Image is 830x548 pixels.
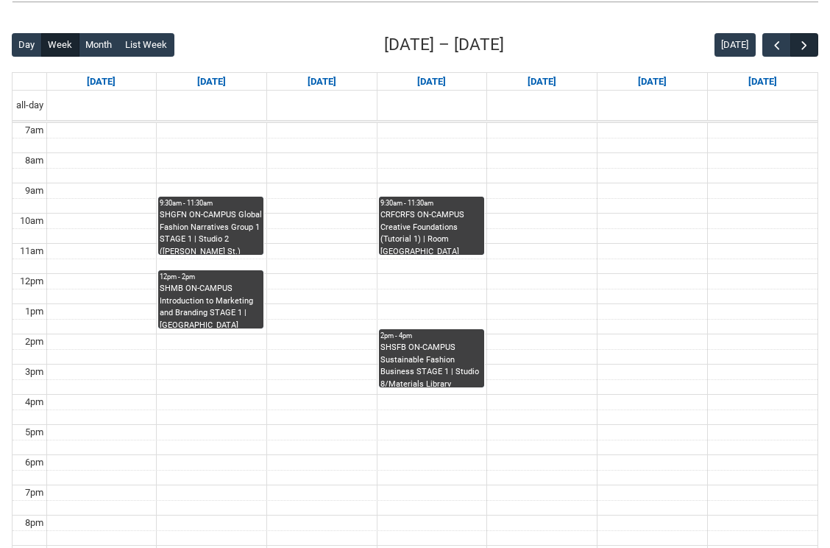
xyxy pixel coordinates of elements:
[380,209,483,254] div: CRFCRFS ON-CAMPUS Creative Foundations (Tutorial 1) | Room [GEOGRAPHIC_DATA] ([GEOGRAPHIC_DATA].)...
[762,33,790,57] button: Previous Week
[84,73,118,91] a: Go to September 14, 2025
[22,153,46,168] div: 8am
[22,304,46,319] div: 1pm
[305,73,339,91] a: Go to September 16, 2025
[160,272,262,282] div: 12pm - 2pm
[22,123,46,138] div: 7am
[22,395,46,410] div: 4pm
[22,183,46,198] div: 9am
[194,73,229,91] a: Go to September 15, 2025
[380,331,483,341] div: 2pm - 4pm
[380,198,483,208] div: 9:30am - 11:30am
[525,73,559,91] a: Go to September 18, 2025
[160,283,262,328] div: SHMB ON-CAMPUS Introduction to Marketing and Branding STAGE 1 | [GEOGRAPHIC_DATA] ([PERSON_NAME] ...
[160,209,262,254] div: SHGFN ON-CAMPUS Global Fashion Narratives Group 1 STAGE 1 | Studio 2 ([PERSON_NAME] St.) (capacit...
[22,334,46,349] div: 2pm
[22,455,46,470] div: 6pm
[22,516,46,530] div: 8pm
[22,425,46,440] div: 5pm
[118,33,174,57] button: List Week
[17,244,46,259] div: 11am
[12,33,42,57] button: Day
[635,73,670,91] a: Go to September 19, 2025
[414,73,449,91] a: Go to September 17, 2025
[384,32,504,57] h2: [DATE] – [DATE]
[79,33,119,57] button: Month
[41,33,79,57] button: Week
[745,73,780,91] a: Go to September 20, 2025
[13,98,46,113] span: all-day
[790,33,818,57] button: Next Week
[22,365,46,379] div: 3pm
[17,274,46,289] div: 12pm
[714,33,756,57] button: [DATE]
[17,214,46,228] div: 10am
[22,485,46,500] div: 7pm
[380,342,483,387] div: SHSFB ON-CAMPUS Sustainable Fashion Business STAGE 1 | Studio 8/Materials Library ([PERSON_NAME][...
[160,198,262,208] div: 9:30am - 11:30am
